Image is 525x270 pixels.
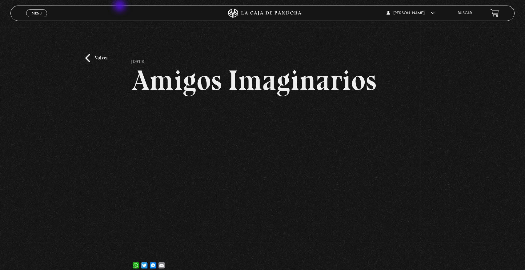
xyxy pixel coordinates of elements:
span: Menu [32,11,42,15]
a: Buscar [458,11,472,15]
a: View your shopping cart [491,9,499,17]
a: WhatsApp [131,256,140,268]
a: Volver [85,54,108,62]
span: [PERSON_NAME] [387,11,435,15]
a: Messenger [149,256,157,268]
a: Twitter [140,256,149,268]
p: [DATE] [131,54,145,66]
a: Email [157,256,166,268]
h2: Amigos Imaginarios [131,66,394,95]
span: Cerrar [30,16,44,21]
